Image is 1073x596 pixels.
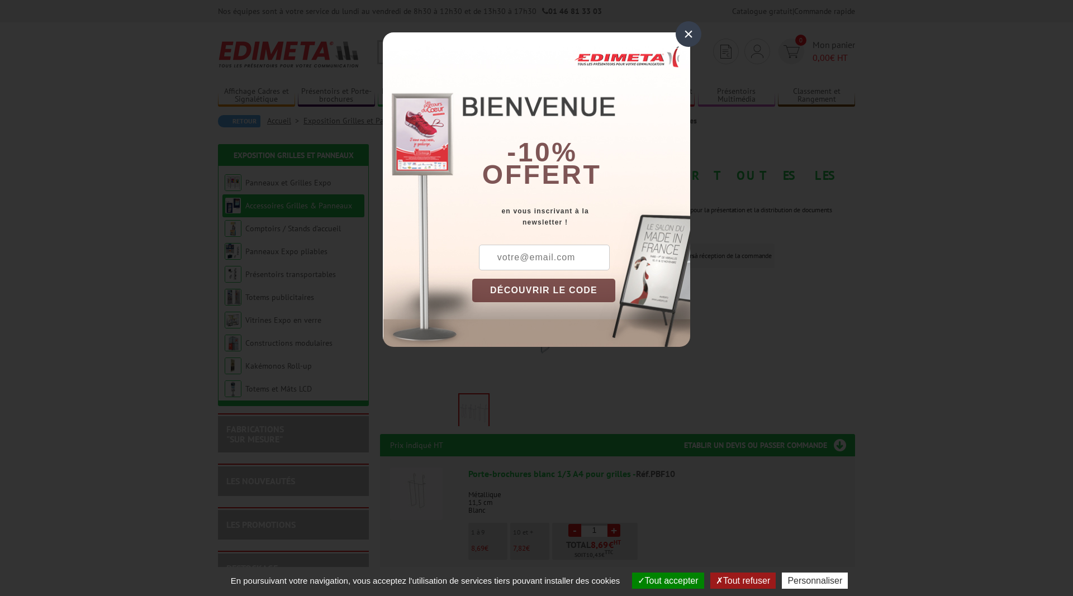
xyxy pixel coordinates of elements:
[782,573,848,589] button: Personnaliser (fenêtre modale)
[676,21,701,47] div: ×
[479,245,610,270] input: votre@email.com
[632,573,704,589] button: Tout accepter
[472,279,615,302] button: DÉCOUVRIR LE CODE
[482,160,602,189] font: offert
[225,576,626,585] span: En poursuivant votre navigation, vous acceptez l'utilisation de services tiers pouvant installer ...
[710,573,776,589] button: Tout refuser
[472,206,690,228] div: en vous inscrivant à la newsletter !
[507,137,577,167] b: -10%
